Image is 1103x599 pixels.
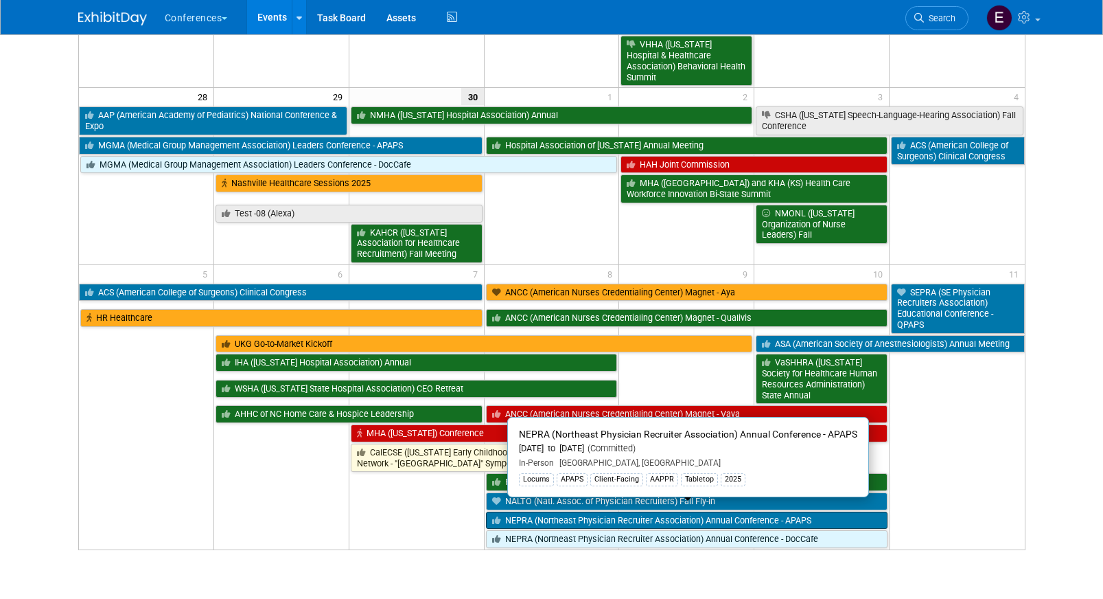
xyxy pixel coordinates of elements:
a: MGMA (Medical Group Management Association) Leaders Conference - DocCafe [80,156,618,174]
span: 2 [741,88,754,105]
a: SEPRA (SE Physician Recruiters Association) Educational Conference - QPAPS [891,284,1024,334]
span: NEPRA (Northeast Physician Recruiter Association) Annual Conference - APAPS [519,429,857,440]
span: In-Person [519,458,554,468]
a: MHA ([US_STATE]) Conference [351,425,887,442]
a: KAHCR ([US_STATE] Association for Healthcare Recruitment) Fall Meeting [351,224,483,263]
div: Locums [519,473,554,486]
span: 4 [1012,88,1025,105]
span: 5 [201,265,213,282]
a: Hospital Association of [US_STATE] Annual Meeting [486,137,888,155]
a: MHA ([GEOGRAPHIC_DATA]) and KHA (KS) Health Care Workforce Innovation Bi-State Summit [620,174,887,203]
img: ExhibitDay [78,12,147,25]
span: 30 [461,88,484,105]
div: AAPPR [646,473,678,486]
span: 11 [1008,265,1025,282]
a: ACS (American College of Surgeons) Clinical Congress [891,137,1024,165]
a: NMHA ([US_STATE] Hospital Association) Annual [351,106,753,124]
span: [GEOGRAPHIC_DATA], [GEOGRAPHIC_DATA] [554,458,721,468]
a: NEPRA (Northeast Physician Recruiter Association) Annual Conference - DocCafe [486,530,888,548]
div: APAPS [557,473,588,486]
div: 2025 [721,473,745,486]
span: 8 [606,265,618,282]
a: VaSHHRA ([US_STATE] Society for Healthcare Human Resources Administration) State Annual [756,354,887,404]
span: 6 [336,265,349,282]
a: MGMA (Medical Group Management Association) Leaders Conference - APAPS [79,137,483,155]
span: 10 [872,265,889,282]
span: 1 [606,88,618,105]
span: 7 [472,265,484,282]
a: ANCC (American Nurses Credentialing Center) Magnet - Vaya [486,405,888,423]
a: ANCC (American Nurses Credentialing Center) Magnet - Qualivis [486,309,888,327]
a: HAH Joint Commission [620,156,887,174]
span: (Committed) [584,443,636,453]
a: ASA (American Society of Anesthesiologists) Annual Meeting [756,335,1024,353]
div: [DATE] to [DATE] [519,443,857,455]
a: NALTO (Natl. Assoc. of Physician Recruiters) Fall Fly-in [486,493,888,510]
span: 9 [741,265,754,282]
a: UKG Go-to-Market Kickoff [216,335,752,353]
div: Tabletop [681,473,718,486]
a: FHA ([US_STATE] Hospital Association) Annual [486,473,888,491]
a: HR Healthcare [80,309,483,327]
a: AAP (American Academy of Pediatrics) National Conference & Expo [79,106,347,135]
a: CalECSE ([US_STATE] Early Childhood Special Education) Network - "[GEOGRAPHIC_DATA]" Symposium [351,444,618,472]
a: WSHA ([US_STATE] State Hospital Association) CEO Retreat [216,380,618,398]
div: Client-Facing [590,473,643,486]
a: NEPRA (Northeast Physician Recruiter Association) Annual Conference - APAPS [486,512,888,530]
a: Test -08 (Alexa) [216,205,483,223]
span: 28 [196,88,213,105]
a: CSHA ([US_STATE] Speech-Language-Hearing Association) Fall Conference [756,106,1023,135]
span: 3 [876,88,889,105]
a: NMONL ([US_STATE] Organization of Nurse Leaders) Fall [756,205,887,244]
a: Nashville Healthcare Sessions 2025 [216,174,483,192]
a: ACS (American College of Surgeons) Clinical Congress [79,284,483,302]
span: 29 [332,88,349,105]
img: Erin Anderson [986,5,1012,31]
a: ANCC (American Nurses Credentialing Center) Magnet - Aya [486,284,888,302]
span: Search [924,13,955,23]
a: AHHC of NC Home Care & Hospice Leadership [216,405,483,423]
a: VHHA ([US_STATE] Hospital & Healthcare Association) Behavioral Health Summit [620,36,752,86]
a: IHA ([US_STATE] Hospital Association) Annual [216,354,618,372]
a: Search [905,6,968,30]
